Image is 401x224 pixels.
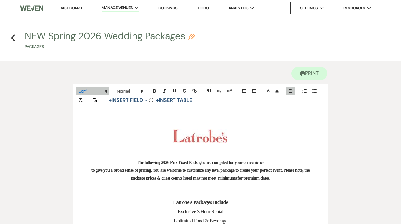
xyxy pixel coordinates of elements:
button: NEW Spring 2026 Wedding PackagesPackages [25,31,195,50]
a: To Do [197,5,209,11]
span: + [109,98,112,103]
span: Manage Venues [102,5,133,11]
p: Packages [25,44,195,50]
strong: Latrobe's Packages Include [173,199,228,205]
button: Print [291,67,327,80]
span: Resources [343,5,365,11]
span: Header Formats [114,87,145,95]
strong: The following 2026 Prix Fixed Packages are compiled for your convenience [137,160,264,165]
span: Unlimited Food & Beverage [174,218,227,224]
span: Text Color [264,87,273,95]
span: + [156,98,159,103]
span: Analytics [228,5,248,11]
span: Settings [300,5,318,11]
button: +Insert Table [154,96,194,104]
span: Text Background Color [273,87,281,95]
strong: to give you a broad sense of pricing. You are welcome to customize any level package to create yo... [91,168,310,180]
a: Bookings [158,5,178,11]
button: Insert Field [107,96,150,104]
img: Latrobe's Berry 175.jpg [173,129,227,143]
img: Weven Logo [20,2,43,15]
span: Exclusive 3 Hour Rental [178,209,223,215]
span: Alignment [286,87,295,95]
a: Dashboard [60,5,82,11]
